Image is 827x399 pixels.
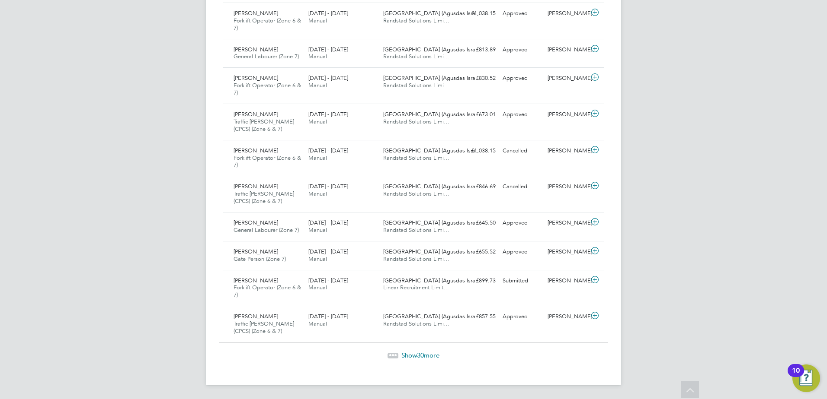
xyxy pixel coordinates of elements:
span: [GEOGRAPHIC_DATA] (Agusdas Isra… [383,277,481,284]
span: Manual [308,53,327,60]
span: Randstad Solutions Limi… [383,190,449,197]
span: Manual [308,226,327,234]
span: Gate Person (Zone 7) [234,255,286,263]
span: [GEOGRAPHIC_DATA] (Agusdas Isra… [383,9,481,17]
span: [GEOGRAPHIC_DATA] (Agusdas Isra… [383,313,481,320]
span: Traffic [PERSON_NAME] (CPCS) (Zone 6 & 7) [234,190,294,205]
span: [PERSON_NAME] [234,313,278,320]
div: £1,038.15 [454,6,499,21]
div: £673.01 [454,108,499,122]
div: [PERSON_NAME] [544,310,589,324]
span: Randstad Solutions Limi… [383,226,449,234]
span: [PERSON_NAME] [234,147,278,154]
div: Approved [499,245,544,259]
div: 10 [792,370,800,382]
span: [GEOGRAPHIC_DATA] (Agusdas Isra… [383,111,481,118]
span: [GEOGRAPHIC_DATA] (Agusdas Isra… [383,74,481,82]
span: Randstad Solutions Limi… [383,154,449,161]
span: [DATE] - [DATE] [308,248,348,255]
div: £830.52 [454,71,499,85]
span: Manual [308,255,327,263]
div: [PERSON_NAME] [544,144,589,158]
span: Linear Recruitment Limit… [383,284,449,291]
span: Randstad Solutions Limi… [383,53,449,60]
span: Traffic [PERSON_NAME] (CPCS) (Zone 6 & 7) [234,118,294,133]
span: Randstad Solutions Limi… [383,17,449,24]
span: [PERSON_NAME] [234,9,278,17]
div: [PERSON_NAME] [544,108,589,122]
span: [PERSON_NAME] [234,46,278,53]
span: [DATE] - [DATE] [308,9,348,17]
span: Manual [308,17,327,24]
span: Randstad Solutions Limi… [383,118,449,125]
div: Cancelled [499,180,544,194]
div: [PERSON_NAME] [544,216,589,230]
div: £645.50 [454,216,499,230]
div: [PERSON_NAME] [544,6,589,21]
span: Forklift Operator (Zone 6 & 7) [234,154,301,169]
span: [PERSON_NAME] [234,248,278,255]
div: [PERSON_NAME] [544,43,589,57]
span: [GEOGRAPHIC_DATA] (Agusdas Isra… [383,248,481,255]
span: Show more [401,351,439,359]
span: [GEOGRAPHIC_DATA] (Agusdas Isra… [383,46,481,53]
span: Randstad Solutions Limi… [383,320,449,327]
span: [DATE] - [DATE] [308,74,348,82]
div: [PERSON_NAME] [544,180,589,194]
span: Manual [308,82,327,89]
div: Approved [499,6,544,21]
span: Forklift Operator (Zone 6 & 7) [234,17,301,32]
div: [PERSON_NAME] [544,245,589,259]
span: General Labourer (Zone 7) [234,53,299,60]
span: [DATE] - [DATE] [308,46,348,53]
div: Approved [499,310,544,324]
span: Forklift Operator (Zone 6 & 7) [234,82,301,96]
span: [DATE] - [DATE] [308,111,348,118]
div: £857.55 [454,310,499,324]
div: £1,038.15 [454,144,499,158]
button: Open Resource Center, 10 new notifications [792,364,820,392]
span: [PERSON_NAME] [234,277,278,284]
span: 30 [417,351,424,359]
span: [GEOGRAPHIC_DATA] (Agusdas Isra… [383,147,481,154]
span: Manual [308,320,327,327]
span: [GEOGRAPHIC_DATA] (Agusdas Isra… [383,219,481,226]
span: [GEOGRAPHIC_DATA] (Agusdas Isra… [383,183,481,190]
span: [DATE] - [DATE] [308,313,348,320]
span: [DATE] - [DATE] [308,277,348,284]
span: Manual [308,118,327,125]
div: Approved [499,108,544,122]
div: £899.73 [454,274,499,288]
div: £846.69 [454,180,499,194]
div: Submitted [499,274,544,288]
div: [PERSON_NAME] [544,71,589,85]
div: £655.52 [454,245,499,259]
span: [PERSON_NAME] [234,74,278,82]
div: £813.89 [454,43,499,57]
span: [DATE] - [DATE] [308,147,348,154]
span: [DATE] - [DATE] [308,219,348,226]
span: Manual [308,154,327,161]
span: General Labourer (Zone 7) [234,226,299,234]
div: Approved [499,71,544,85]
span: Randstad Solutions Limi… [383,255,449,263]
span: Manual [308,190,327,197]
span: Forklift Operator (Zone 6 & 7) [234,284,301,298]
div: Cancelled [499,144,544,158]
span: Randstad Solutions Limi… [383,82,449,89]
span: [DATE] - [DATE] [308,183,348,190]
span: [PERSON_NAME] [234,111,278,118]
div: [PERSON_NAME] [544,274,589,288]
div: Approved [499,216,544,230]
span: Traffic [PERSON_NAME] (CPCS) (Zone 6 & 7) [234,320,294,335]
div: Approved [499,43,544,57]
span: [PERSON_NAME] [234,183,278,190]
span: [PERSON_NAME] [234,219,278,226]
span: Manual [308,284,327,291]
